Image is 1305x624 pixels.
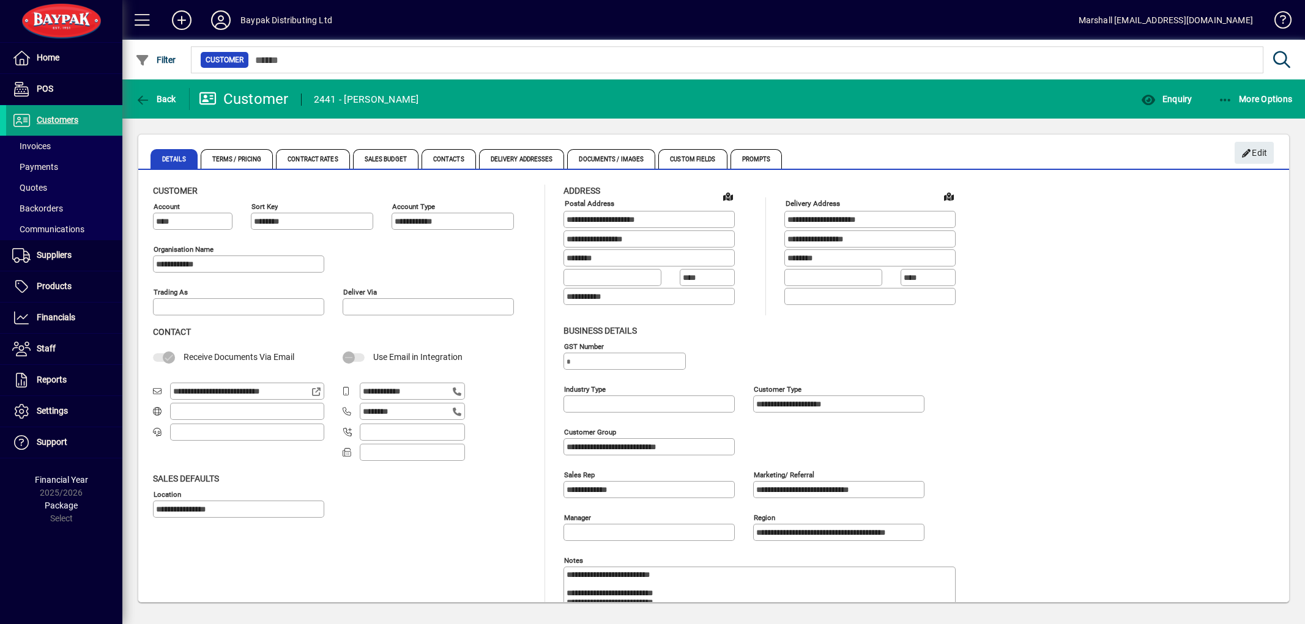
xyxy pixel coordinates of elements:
span: Filter [135,55,176,65]
mat-label: Organisation name [154,245,214,254]
mat-label: Location [154,490,181,498]
span: Financial Year [35,475,88,485]
mat-label: Sales rep [564,470,595,479]
div: Customer [199,89,289,109]
a: Financials [6,303,122,333]
span: Invoices [12,141,51,151]
span: Backorders [12,204,63,213]
span: Home [37,53,59,62]
div: Baypak Distributing Ltd [240,10,332,30]
span: Customers [37,115,78,125]
button: Back [132,88,179,110]
app-page-header-button: Back [122,88,190,110]
mat-label: Account Type [392,202,435,211]
mat-label: Industry type [564,384,606,393]
span: Suppliers [37,250,72,260]
span: Customer [206,54,244,66]
span: Custom Fields [658,149,727,169]
a: Home [6,43,122,73]
span: Financials [37,312,75,322]
span: Contract Rates [276,149,349,169]
span: Business details [563,326,637,336]
span: Products [37,281,72,291]
a: View on map [718,186,738,206]
span: Quotes [12,183,47,193]
mat-label: Customer group [564,427,616,436]
button: Profile [201,9,240,31]
a: POS [6,74,122,105]
span: Support [37,437,67,447]
mat-label: GST Number [564,342,604,350]
button: More Options [1215,88,1296,110]
mat-label: Account [154,202,180,211]
button: Add [162,9,201,31]
mat-label: Region [754,513,775,521]
span: Terms / Pricing [201,149,273,169]
span: Customer [153,186,198,196]
span: Delivery Addresses [479,149,565,169]
mat-label: Trading as [154,288,188,296]
span: Prompts [731,149,783,169]
span: Contact [153,327,191,337]
a: Quotes [6,177,122,198]
span: Address [563,186,600,196]
span: Reports [37,375,67,384]
a: View on map [939,186,959,206]
a: Staff [6,334,122,364]
span: Documents / Images [567,149,655,169]
a: Knowledge Base [1265,2,1290,42]
span: Settings [37,406,68,416]
a: Products [6,271,122,302]
div: Marshall [EMAIL_ADDRESS][DOMAIN_NAME] [1079,10,1253,30]
mat-label: Notes [564,556,583,564]
a: Reports [6,365,122,395]
span: Package [45,501,78,510]
span: Communications [12,224,84,234]
span: Details [151,149,198,169]
mat-label: Marketing/ Referral [754,470,814,479]
a: Backorders [6,198,122,219]
a: Payments [6,156,122,177]
span: Staff [37,343,56,353]
button: Enquiry [1138,88,1195,110]
a: Support [6,427,122,458]
div: 2441 - [PERSON_NAME] [314,90,419,109]
span: Receive Documents Via Email [184,352,294,362]
span: Sales Budget [353,149,418,169]
span: Contacts [422,149,476,169]
button: Edit [1235,142,1274,164]
span: Back [135,94,176,104]
mat-label: Deliver via [343,288,377,296]
span: Edit [1241,143,1268,163]
span: POS [37,84,53,94]
button: Filter [132,49,179,71]
a: Suppliers [6,240,122,271]
span: Enquiry [1141,94,1192,104]
a: Settings [6,396,122,427]
span: Payments [12,162,58,172]
mat-label: Customer type [754,384,801,393]
span: More Options [1218,94,1293,104]
span: Sales defaults [153,474,219,483]
a: Invoices [6,136,122,156]
mat-label: Manager [564,513,591,521]
mat-label: Sort key [251,202,278,211]
span: Use Email in Integration [373,352,463,362]
a: Communications [6,219,122,240]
